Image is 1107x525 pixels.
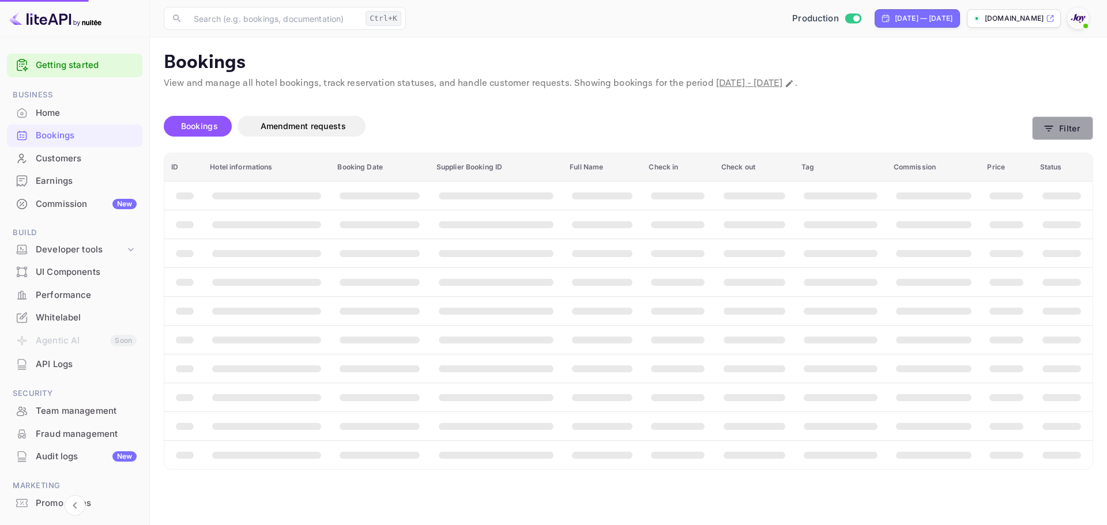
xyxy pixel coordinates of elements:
th: Check out [714,153,795,182]
div: Audit logs [36,450,137,463]
div: Earnings [7,170,142,192]
th: Tag [795,153,887,182]
div: Commission [36,198,137,211]
div: Fraud management [7,423,142,445]
div: Whitelabel [36,311,137,324]
div: CommissionNew [7,193,142,216]
a: Team management [7,400,142,421]
a: Customers [7,148,142,169]
div: Team management [7,400,142,422]
th: Commission [887,153,981,182]
p: Bookings [164,51,1093,74]
table: booking table [164,153,1093,469]
div: API Logs [7,353,142,376]
span: Security [7,387,142,400]
span: [DATE] - [DATE] [716,77,782,89]
div: account-settings tabs [164,116,1032,137]
div: Home [36,107,137,120]
div: Ctrl+K [366,11,401,26]
span: Build [7,226,142,239]
img: LiteAPI logo [9,9,101,28]
th: Booking Date [330,153,429,182]
a: API Logs [7,353,142,375]
a: Audit logsNew [7,445,142,467]
span: Marketing [7,479,142,492]
div: Bookings [36,129,137,142]
div: New [112,451,137,462]
div: UI Components [36,266,137,279]
div: Bookings [7,124,142,147]
a: Fraud management [7,423,142,444]
div: Audit logsNew [7,445,142,468]
input: Search (e.g. bookings, documentation) [187,7,361,30]
div: Home [7,102,142,124]
div: Developer tools [36,243,125,256]
span: Amendment requests [261,121,346,131]
a: Promo codes [7,492,142,513]
th: Check in [642,153,714,182]
th: Price [980,153,1033,182]
div: UI Components [7,261,142,284]
a: UI Components [7,261,142,282]
th: Status [1033,153,1093,182]
th: ID [164,153,203,182]
div: Customers [7,148,142,170]
a: Performance [7,284,142,305]
img: With Joy [1069,9,1087,28]
button: Filter [1032,116,1093,140]
div: Promo codes [7,492,142,515]
button: Change date range [784,78,795,89]
div: API Logs [36,358,137,371]
a: CommissionNew [7,193,142,214]
div: Team management [36,405,137,418]
div: Earnings [36,175,137,188]
th: Supplier Booking ID [430,153,563,182]
div: Whitelabel [7,307,142,329]
a: Getting started [36,59,137,72]
div: Promo codes [36,497,137,510]
div: Performance [36,289,137,302]
p: [DOMAIN_NAME] [985,13,1044,24]
a: Whitelabel [7,307,142,328]
a: Bookings [7,124,142,146]
div: Developer tools [7,240,142,260]
div: New [112,199,137,209]
span: Production [792,12,839,25]
div: Switch to Sandbox mode [788,12,865,25]
a: Home [7,102,142,123]
div: Customers [36,152,137,165]
p: View and manage all hotel bookings, track reservation statuses, and handle customer requests. Sho... [164,77,1093,90]
button: Collapse navigation [65,495,85,516]
div: Fraud management [36,428,137,441]
span: Bookings [181,121,218,131]
div: Getting started [7,54,142,77]
a: Earnings [7,170,142,191]
th: Hotel informations [203,153,330,182]
div: [DATE] — [DATE] [895,13,952,24]
th: Full Name [563,153,642,182]
span: Business [7,89,142,101]
div: Performance [7,284,142,307]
